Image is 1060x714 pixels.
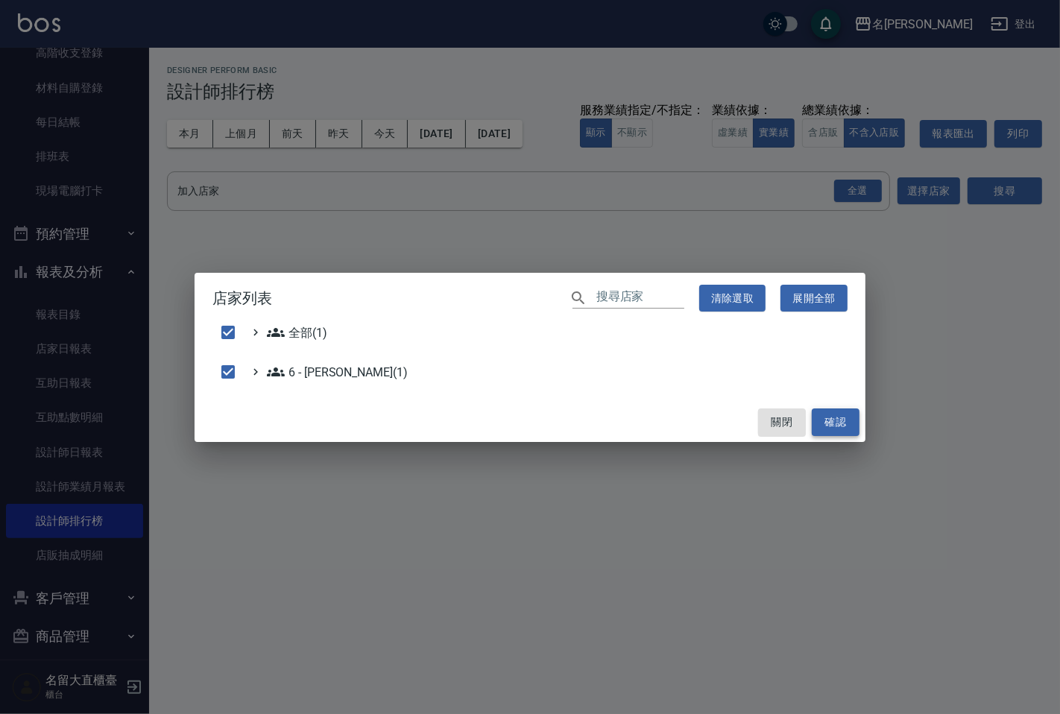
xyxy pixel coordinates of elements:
[758,408,806,436] button: 關閉
[780,285,848,312] button: 展開全部
[812,408,859,436] button: 確認
[596,287,684,309] input: 搜尋店家
[195,273,865,324] h2: 店家列表
[267,363,408,381] span: 6 - [PERSON_NAME](1)
[267,323,327,341] span: 全部(1)
[699,285,766,312] button: 清除選取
